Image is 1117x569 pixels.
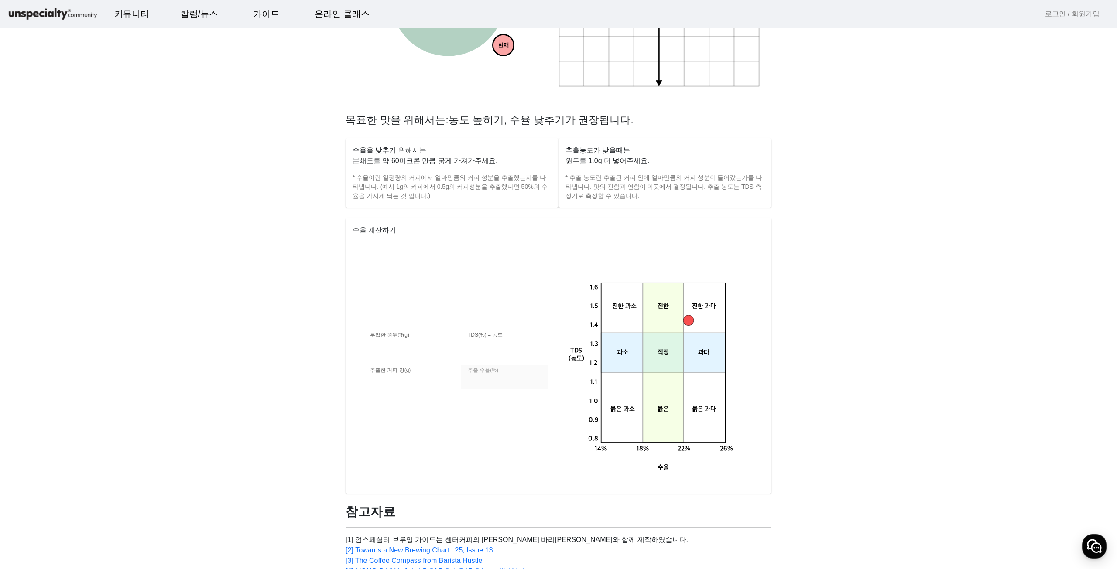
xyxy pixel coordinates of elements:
[370,368,411,373] mat-label: 추출한 커피 양(g)
[590,378,597,386] tspan: 1.1
[346,557,482,564] a: [3] The Coffee Compass from Barista Hustle
[658,349,669,357] tspan: 적정
[468,332,503,338] mat-label: TDS(%) = 농도
[353,225,764,235] p: 수율 계산하기
[565,145,630,156] mat-card-title: 추출농도가 낮을때는
[353,173,552,201] p: * 수율이란 일정량의 커피에서 얼마만큼의 커피 성분을 추출했는지를 나타냅니다. (예시 1g의 커피에서 0.5g의 커피성분을 추출했다면 50%의 수율을 가지게 되는 것 입니다.)
[590,284,598,292] tspan: 1.6
[658,303,669,310] tspan: 진한
[498,42,509,50] tspan: 현재
[588,436,598,443] tspan: 0.8
[720,445,733,453] tspan: 26%
[346,536,688,543] a: [1] 언스페셜티 브루잉 가이드는 센터커피의 [PERSON_NAME] 바리[PERSON_NAME]와 함께 제작하였습니다.
[27,290,33,296] span: 홈
[692,405,716,413] tspan: 묽은 과다
[174,2,225,26] a: 칼럼/뉴스
[346,112,771,128] h2: 목표한 맛을 위해서는:
[617,349,628,357] tspan: 과소
[370,332,409,338] mat-label: 투입한 원두량(g)
[565,173,764,201] p: * 추출 농도란 추출된 커피 안에 얼마만큼의 커피 성분이 들어갔는가를 나타냅니다. 맛의 진함과 연함이 이곳에서 결정됩니다. 추출 농도는 TDS 측정기로 측정할 수 있습니다.
[468,368,498,373] mat-label: 추출 수율(%)
[595,445,607,453] tspan: 14%
[107,2,156,26] a: 커뮤니티
[80,290,90,297] span: 대화
[637,445,649,453] tspan: 18%
[658,464,669,472] tspan: 수율
[678,445,690,453] tspan: 22%
[698,349,709,357] tspan: 과다
[658,405,669,413] tspan: 묽은
[570,347,582,354] tspan: TDS
[610,405,635,413] tspan: 묽은 과소
[569,355,584,363] tspan: (농도)
[353,145,426,156] mat-card-title: 수율을 낮추기 위해서는
[7,7,99,22] img: logo
[589,360,597,367] tspan: 1.2
[612,303,637,310] tspan: 진한 과소
[308,2,377,26] a: 온라인 클래스
[590,341,598,348] tspan: 1.3
[449,114,634,126] span: 농도 높히기, 수율 낮추기가 권장됩니다.
[58,276,113,298] a: 대화
[346,546,493,554] a: [2] Towards a New Brewing Chart | 25, Issue 13
[589,417,599,424] tspan: 0.9
[590,303,598,310] tspan: 1.5
[353,156,552,166] p: 분쇄도를 약 60미크론 만큼 굵게 가져가주세요.
[565,156,764,166] p: 원두를 1.0g 더 넣어주세요.
[590,322,598,329] tspan: 1.4
[246,2,286,26] a: 가이드
[692,303,716,310] tspan: 진한 과다
[113,276,168,298] a: 설정
[589,398,598,405] tspan: 1.0
[3,276,58,298] a: 홈
[346,504,771,520] h1: 참고자료
[135,290,145,296] span: 설정
[1045,9,1100,19] a: 로그인 / 회원가입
